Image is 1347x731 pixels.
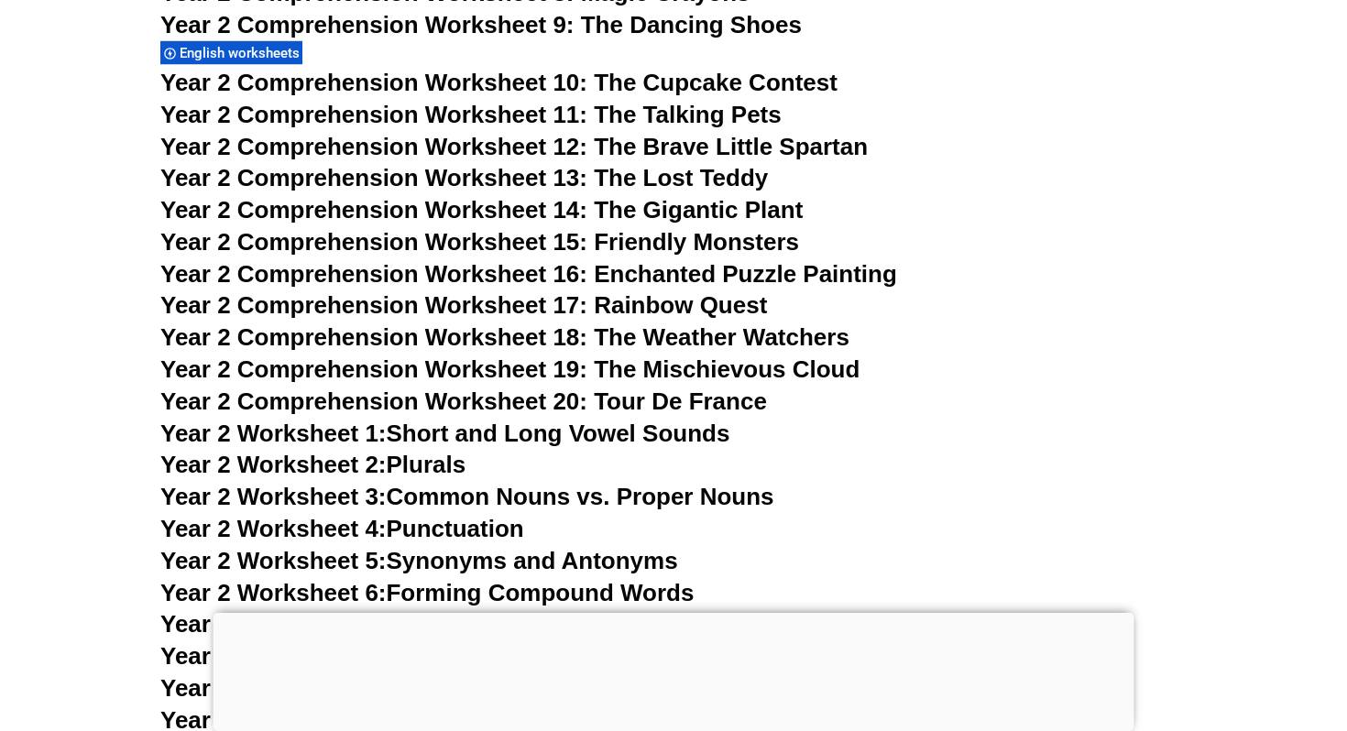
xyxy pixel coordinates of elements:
span: Year 2 Worksheet 8: [160,642,387,670]
a: Year 2 Comprehension Worksheet 17: Rainbow Quest [160,291,767,319]
a: Year 2 Comprehension Worksheet 18: The Weather Watchers [160,323,849,351]
a: Year 2 Comprehension Worksheet 15: Friendly Monsters [160,228,799,256]
a: Year 2 Comprehension Worksheet 9: The Dancing Shoes [160,11,802,38]
a: Year 2 Worksheet 9:Adjective [160,674,492,702]
a: Year 2 Comprehension Worksheet 20: Tour De France [160,387,767,415]
a: Year 2 Worksheet 8:Action Verbs [160,642,531,670]
div: English worksheets [160,40,302,65]
a: Year 2 Worksheet 3:Common Nouns vs. Proper Nouns [160,483,774,510]
span: Year 2 Worksheet 4: [160,515,387,542]
a: Year 2 Comprehension Worksheet 16: Enchanted Puzzle Painting [160,260,897,288]
span: Year 2 Worksheet 2: [160,451,387,478]
a: Year 2 Comprehension Worksheet 10: The Cupcake Contest [160,69,838,96]
a: Year 2 Worksheet 6:Forming Compound Words [160,579,694,606]
span: Year 2 Worksheet 5: [160,547,387,574]
a: Year 2 Comprehension Worksheet 11: The Talking Pets [160,101,782,128]
span: Year 2 Worksheet 3: [160,483,387,510]
a: Year 2 Comprehension Worksheet 13: The Lost Teddy [160,164,768,191]
iframe: Advertisement [214,613,1134,726]
span: Year 2 Worksheet 9: [160,674,387,702]
a: Year 2 Worksheet 4:Punctuation [160,515,524,542]
a: Year 2 Comprehension Worksheet 14: The Gigantic Plant [160,196,803,224]
span: Year 2 Worksheet 7: [160,610,387,638]
a: Year 2 Worksheet 2:Plurals [160,451,465,478]
a: Year 2 Worksheet 5:Synonyms and Antonyms [160,547,678,574]
a: Year 2 Worksheet 7:Pronouns [160,610,498,638]
a: Year 2 Worksheet 1:Short and Long Vowel Sounds [160,420,729,447]
a: Year 2 Comprehension Worksheet 12: The Brave Little Spartan [160,133,868,160]
span: Year 2 Worksheet 1: [160,420,387,447]
span: Year 2 Worksheet 6: [160,579,387,606]
span: English worksheets [180,45,305,61]
a: Year 2 Comprehension Worksheet 19: The Mischievous Cloud [160,355,860,383]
